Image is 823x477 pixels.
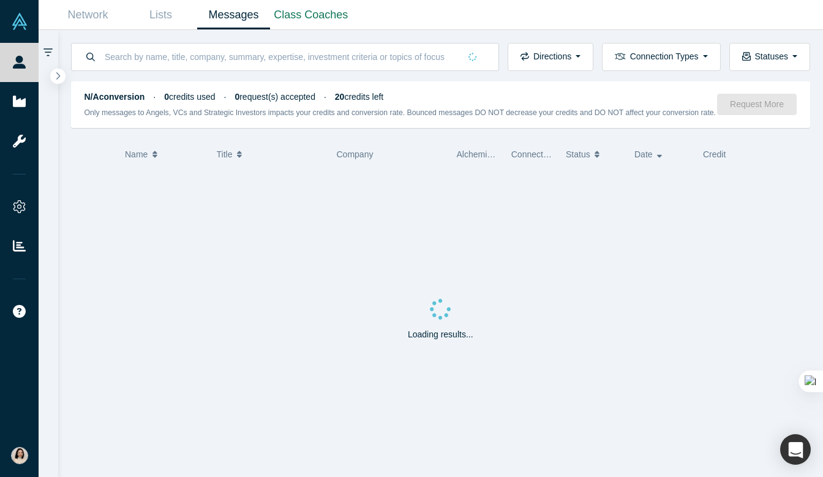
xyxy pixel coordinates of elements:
img: Yukai Chen's Account [11,447,28,464]
span: Credit [703,149,726,159]
p: Loading results... [408,328,473,341]
span: Title [217,141,233,167]
button: Date [634,141,690,167]
a: Class Coaches [270,1,352,29]
span: Connection Type [511,149,576,159]
span: Name [125,141,148,167]
button: Connection Types [602,43,720,71]
span: Company [337,149,374,159]
span: · [224,92,227,102]
span: Date [634,141,653,167]
strong: 0 [164,92,169,102]
button: Directions [508,43,593,71]
span: Status [566,141,590,167]
button: Name [125,141,204,167]
span: credits used [164,92,215,102]
a: Messages [197,1,270,29]
small: Only messages to Angels, VCs and Strategic Investors impacts your credits and conversion rate. Bo... [85,108,716,117]
button: Statuses [729,43,810,71]
strong: 20 [335,92,345,102]
span: · [324,92,326,102]
button: Title [217,141,324,167]
img: Alchemist Vault Logo [11,13,28,30]
strong: N/A conversion [85,92,145,102]
span: · [153,92,156,102]
a: Network [51,1,124,29]
span: request(s) accepted [235,92,315,102]
input: Search by name, title, company, summary, expertise, investment criteria or topics of focus [103,42,460,71]
span: Alchemist Role [457,149,514,159]
a: Lists [124,1,197,29]
span: credits left [335,92,383,102]
strong: 0 [235,92,239,102]
button: Status [566,141,622,167]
